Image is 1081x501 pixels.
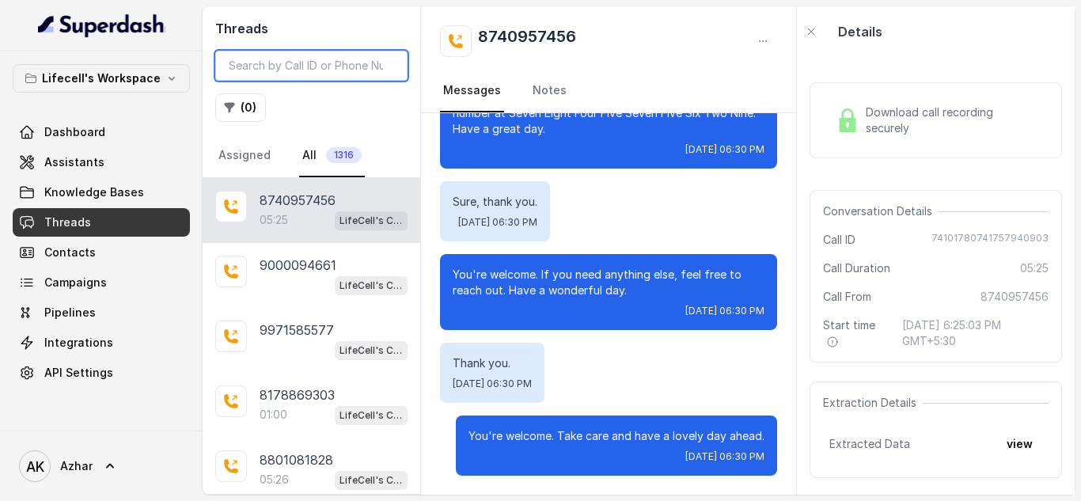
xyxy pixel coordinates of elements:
span: [DATE] 06:30 PM [458,216,537,229]
p: 9971585577 [260,321,334,340]
span: API Settings [44,365,113,381]
p: Details [838,22,882,41]
a: Notes [529,70,570,112]
span: [DATE] 06:30 PM [685,143,764,156]
button: (0) [215,93,266,122]
span: 74101780741757940903 [931,232,1049,248]
h2: Threads [215,19,408,38]
h2: 8740957456 [478,25,576,57]
span: Dashboard [44,124,105,140]
a: API Settings [13,359,190,387]
span: Contacts [44,245,96,260]
a: Integrations [13,328,190,357]
p: Sure, thank you. [453,194,537,210]
a: Dashboard [13,118,190,146]
p: 01:00 [260,407,287,423]
span: Download call recording securely [866,104,1042,136]
a: All1316 [299,135,365,177]
span: 8740957456 [980,289,1049,305]
p: 8801081828 [260,450,333,469]
span: Knowledge Bases [44,184,144,200]
span: [DATE] 06:30 PM [685,305,764,317]
span: 05:25 [1020,260,1049,276]
span: Extraction Details [823,395,923,411]
button: Lifecell's Workspace [13,64,190,93]
a: Threads [13,208,190,237]
p: LifeCell's Call Assistant [339,408,403,423]
button: view [997,430,1042,458]
a: Azhar [13,444,190,488]
nav: Tabs [440,70,777,112]
p: LifeCell's Call Assistant [339,343,403,359]
p: 9000094661 [260,256,336,275]
span: Threads [44,214,91,230]
a: Assistants [13,148,190,176]
text: AK [26,458,44,475]
input: Search by Call ID or Phone Number [215,51,408,81]
nav: Tabs [215,135,408,177]
p: Thank you. [453,355,532,371]
span: [DATE] 06:30 PM [453,378,532,390]
span: Assistants [44,154,104,170]
a: Contacts [13,238,190,267]
span: Call From [823,289,871,305]
span: Extracted Data [829,436,910,452]
span: Start time [823,317,889,349]
p: You're welcome. If you need anything else, feel free to reach out. Have a wonderful day. [453,267,764,298]
a: Assigned [215,135,274,177]
span: Conversation Details [823,203,939,219]
a: Messages [440,70,504,112]
a: Campaigns [13,268,190,297]
p: LifeCell's Call Assistant [339,213,403,229]
span: Azhar [60,458,93,474]
span: Call ID [823,232,855,248]
a: Pipelines [13,298,190,327]
span: Campaigns [44,275,107,290]
a: Knowledge Bases [13,178,190,207]
p: 05:25 [260,212,288,228]
p: 8178869303 [260,385,335,404]
p: You're welcome. Take care and have a lovely day ahead. [468,428,764,444]
p: Lifecell's Workspace [42,69,161,88]
img: light.svg [38,13,165,38]
span: Integrations [44,335,113,351]
p: LifeCell's Call Assistant [339,473,403,488]
span: Pipelines [44,305,96,321]
p: LifeCell's Call Assistant [339,278,403,294]
span: [DATE] 6:25:03 PM GMT+5:30 [902,317,1049,349]
span: 1316 [326,147,362,163]
p: 05:26 [260,472,289,488]
p: 8740957456 [260,191,336,210]
img: Lock Icon [836,108,859,132]
span: [DATE] 06:30 PM [685,450,764,463]
span: Call Duration [823,260,890,276]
